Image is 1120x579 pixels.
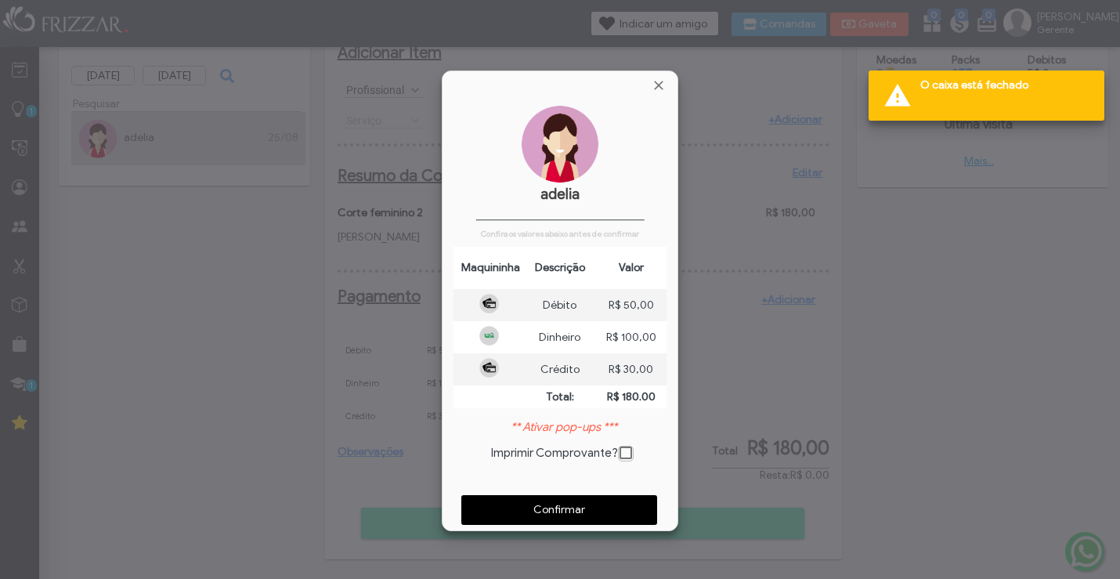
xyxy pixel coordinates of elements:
button: Confirmar [461,495,657,525]
span: Maquininha [461,261,520,274]
th: Descrição [525,247,596,289]
td: Crédito [525,353,596,385]
a: Fechar [651,78,667,93]
p: adelia [477,186,644,203]
td: Total: [525,385,596,408]
th: Maquininha [453,247,525,289]
span: Valor [619,261,644,274]
td: Débito [525,289,596,321]
span: Descrição [535,261,585,274]
span: O caixa está fechado [920,78,1093,97]
p: Confira os valores abaixo antes de confirmar [453,229,667,239]
td: R$ 50,00 [595,289,667,321]
div: Imprimir Comprovante? [461,420,667,461]
span: Confirmar [472,498,646,522]
img: Maquininha [479,326,499,346]
th: Valor [595,247,667,289]
td: R$ 30,00 [595,353,667,385]
td: Dinheiro [525,321,596,353]
td: R$ 180.00 [595,385,667,408]
img: Maquininha [479,358,499,378]
img: Maquininha [479,294,499,313]
td: R$ 100,00 [595,321,667,353]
